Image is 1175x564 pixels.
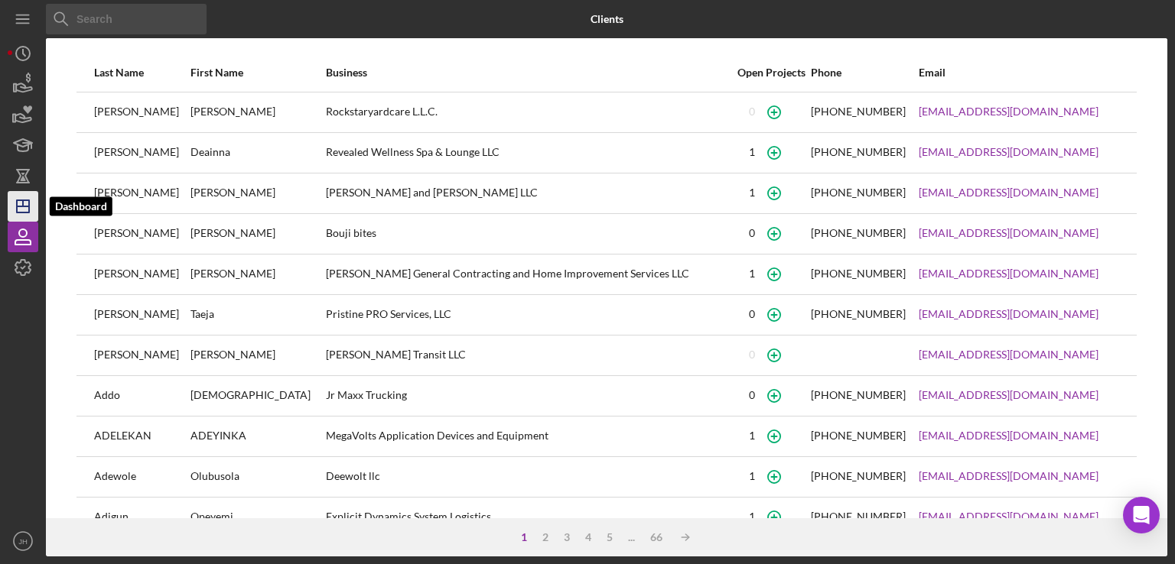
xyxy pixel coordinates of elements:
[535,531,556,543] div: 2
[513,531,535,543] div: 1
[190,215,324,253] div: [PERSON_NAME]
[94,498,189,536] div: Adigun
[919,511,1099,523] a: [EMAIL_ADDRESS][DOMAIN_NAME]
[749,146,755,158] div: 1
[643,531,670,543] div: 66
[190,458,324,496] div: Olubusola
[811,105,906,118] div: [PHONE_NUMBER]
[326,417,731,455] div: MegaVolts Application Devices and Equipment
[94,255,189,293] div: [PERSON_NAME]
[326,174,731,212] div: [PERSON_NAME] and [PERSON_NAME] LLC
[94,336,189,374] div: [PERSON_NAME]
[734,66,810,79] div: Open Projects
[8,526,38,556] button: JH
[811,511,906,523] div: [PHONE_NUMBER]
[811,227,906,239] div: [PHONE_NUMBER]
[919,348,1099,361] a: [EMAIL_ADDRESS][DOMAIN_NAME]
[94,296,189,334] div: [PERSON_NAME]
[190,498,324,536] div: Opeyemi
[811,389,906,401] div: [PHONE_NUMBER]
[749,348,755,361] div: 0
[190,66,324,79] div: First Name
[749,105,755,118] div: 0
[46,4,207,34] input: Search
[749,267,755,280] div: 1
[749,511,755,523] div: 1
[326,215,731,253] div: Bouji bites
[578,531,599,543] div: 4
[811,308,906,320] div: [PHONE_NUMBER]
[326,296,731,334] div: Pristine PRO Services, LLC
[326,377,731,415] div: Jr Maxx Trucking
[620,531,643,543] div: ...
[190,134,324,172] div: Deainna
[190,93,324,131] div: [PERSON_NAME]
[190,417,324,455] div: ADEYINKA
[749,227,755,239] div: 0
[326,336,731,374] div: [PERSON_NAME] Transit LLC
[919,105,1099,118] a: [EMAIL_ADDRESS][DOMAIN_NAME]
[749,389,755,401] div: 0
[326,134,731,172] div: Revealed Wellness Spa & Lounge LLC
[94,458,189,496] div: Adewole
[811,429,906,442] div: [PHONE_NUMBER]
[326,498,731,536] div: Explicit Dynamics System Logistics
[599,531,620,543] div: 5
[94,215,189,253] div: [PERSON_NAME]
[326,458,731,496] div: Deewolt llc
[919,429,1099,442] a: [EMAIL_ADDRESS][DOMAIN_NAME]
[749,308,755,320] div: 0
[811,267,906,280] div: [PHONE_NUMBER]
[326,255,731,293] div: [PERSON_NAME] General Contracting and Home Improvement Services LLC
[811,186,906,199] div: [PHONE_NUMBER]
[919,470,1099,482] a: [EMAIL_ADDRESS][DOMAIN_NAME]
[94,417,189,455] div: ADELEKAN
[18,537,28,546] text: JH
[94,66,189,79] div: Last Name
[94,93,189,131] div: [PERSON_NAME]
[190,174,324,212] div: [PERSON_NAME]
[749,429,755,442] div: 1
[94,134,189,172] div: [PERSON_NAME]
[919,146,1099,158] a: [EMAIL_ADDRESS][DOMAIN_NAME]
[326,93,731,131] div: Rockstaryardcare L.L.C.
[326,66,731,79] div: Business
[190,255,324,293] div: [PERSON_NAME]
[94,174,189,212] div: [PERSON_NAME]
[919,227,1099,239] a: [EMAIL_ADDRESS][DOMAIN_NAME]
[749,470,755,482] div: 1
[919,308,1099,320] a: [EMAIL_ADDRESS][DOMAIN_NAME]
[749,186,755,199] div: 1
[919,267,1099,280] a: [EMAIL_ADDRESS][DOMAIN_NAME]
[190,377,324,415] div: [DEMOGRAPHIC_DATA]
[919,66,1119,79] div: Email
[94,377,189,415] div: Addo
[1123,497,1160,533] div: Open Intercom Messenger
[190,336,324,374] div: [PERSON_NAME]
[556,531,578,543] div: 3
[811,66,917,79] div: Phone
[811,470,906,482] div: [PHONE_NUMBER]
[591,13,623,25] b: Clients
[919,186,1099,199] a: [EMAIL_ADDRESS][DOMAIN_NAME]
[190,296,324,334] div: Taeja
[811,146,906,158] div: [PHONE_NUMBER]
[919,389,1099,401] a: [EMAIL_ADDRESS][DOMAIN_NAME]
